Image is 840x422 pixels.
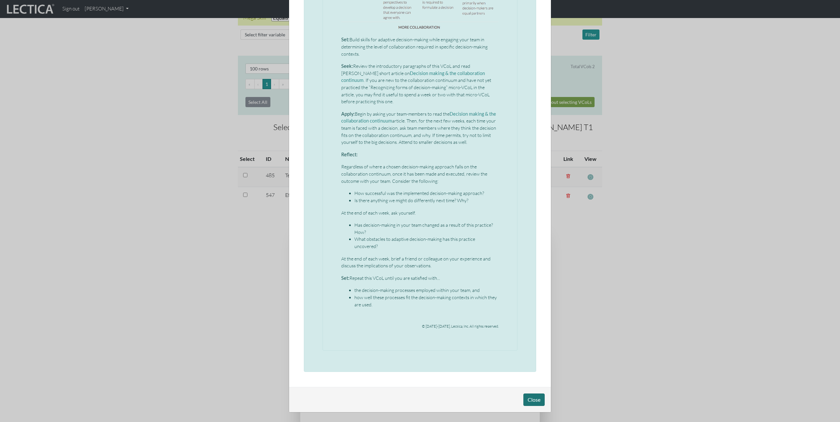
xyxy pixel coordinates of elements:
[341,209,499,217] p: At the end of each week, ask yourself.
[341,275,349,281] strong: Set:
[354,197,499,204] li: Is there anything we might do differently next time? Why?
[341,70,485,83] a: Decision making & the collaboration continuum
[523,393,545,406] button: Close
[341,163,499,184] p: Regardless of where a chosen decision-making approach falls on the collaboration continuum, once ...
[354,190,499,197] li: How successful was the implemented decision-making approach?
[341,36,499,57] p: Build skills for adaptive decision-making while engaging your team in determining the level of co...
[341,255,499,269] p: At the end of each week, brief a friend or colleague on your experience and discuss the implicati...
[341,63,353,69] strong: Seek:
[341,111,355,117] strong: Apply:
[341,324,499,329] p: © [DATE]-[DATE], Lectica, Inc. All rights reserved.
[341,110,499,146] p: Begin by asking your team-members to read the article. Then, for the next few weeks, each time yo...
[354,294,499,308] li: how well these processes fit the decision-making contexts in which they are used.
[341,37,349,42] strong: Set:
[341,275,499,282] p: Repeat this VCoL until you are satisfied with...
[354,221,499,236] li: Has decision-making in your team changed as a result of this practice? How?
[341,63,499,105] p: Review the introductory paragraphs of this VCoL and read [PERSON_NAME] short article on . If you ...
[354,287,499,294] li: the decision-making processes employed within your team, and
[341,152,358,157] strong: Reflect:
[354,236,499,250] li: What obstacles to adaptive decision-making has this practice uncovered?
